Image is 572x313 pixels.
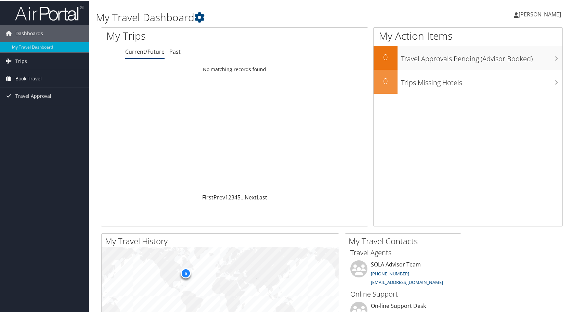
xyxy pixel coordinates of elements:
[349,235,461,246] h2: My Travel Contacts
[234,193,237,200] a: 4
[519,10,561,17] span: [PERSON_NAME]
[213,193,225,200] a: Prev
[15,4,83,21] img: airportal-logo.png
[401,74,562,87] h3: Trips Missing Hotels
[374,51,398,62] h2: 0
[514,3,568,24] a: [PERSON_NAME]
[228,193,231,200] a: 2
[125,47,165,55] a: Current/Future
[169,47,181,55] a: Past
[101,63,368,75] td: No matching records found
[371,278,443,285] a: [EMAIL_ADDRESS][DOMAIN_NAME]
[240,193,245,200] span: …
[401,50,562,63] h3: Travel Approvals Pending (Advisor Booked)
[15,87,51,104] span: Travel Approval
[245,193,257,200] a: Next
[105,235,339,246] h2: My Travel History
[96,10,411,24] h1: My Travel Dashboard
[257,193,267,200] a: Last
[15,24,43,41] span: Dashboards
[15,69,42,87] span: Book Travel
[202,193,213,200] a: First
[225,193,228,200] a: 1
[374,69,562,93] a: 0Trips Missing Hotels
[374,45,562,69] a: 0Travel Approvals Pending (Advisor Booked)
[237,193,240,200] a: 5
[181,268,191,278] div: 5
[15,52,27,69] span: Trips
[374,75,398,86] h2: 0
[231,193,234,200] a: 3
[350,247,456,257] h3: Travel Agents
[106,28,252,42] h1: My Trips
[374,28,562,42] h1: My Action Items
[350,289,456,298] h3: Online Support
[347,260,459,288] li: SOLA Advisor Team
[371,270,409,276] a: [PHONE_NUMBER]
